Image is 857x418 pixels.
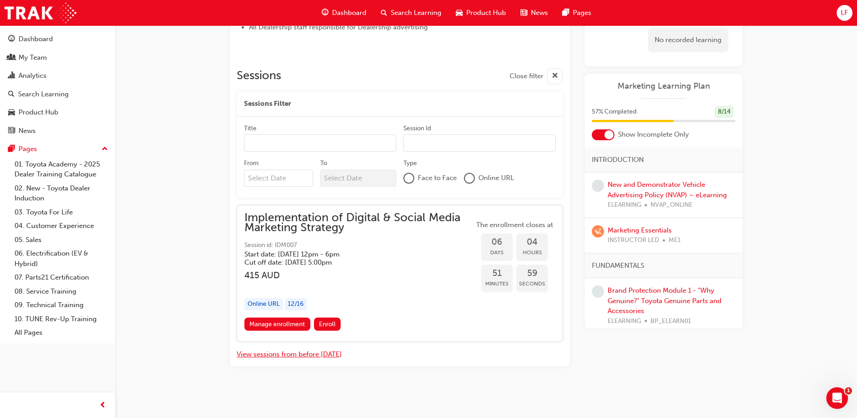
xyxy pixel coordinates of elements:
[11,247,112,271] a: 06. Electrification (EV & Hybrid)
[19,126,36,136] div: News
[481,247,513,258] span: Days
[618,129,689,140] span: Show Incomplete Only
[418,173,457,183] span: Face to Face
[19,34,53,44] div: Dashboard
[4,123,112,139] a: News
[4,31,112,47] a: Dashboard
[510,68,563,84] button: Close filter
[8,109,15,117] span: car-icon
[244,270,474,280] h3: 415 AUD
[520,7,527,19] span: news-icon
[648,28,728,52] div: No recorded learning
[478,173,514,183] span: Online URL
[513,4,555,22] a: news-iconNews
[592,285,604,298] span: learningRecordVerb_NONE-icon
[403,159,417,168] div: Type
[11,298,112,312] a: 09. Technical Training
[11,205,112,219] a: 03. Toyota For Life
[244,159,258,168] div: From
[391,8,441,18] span: Search Learning
[244,99,291,109] span: Sessions Filter
[4,49,112,66] a: My Team
[456,7,463,19] span: car-icon
[244,170,313,187] input: From
[608,286,721,315] a: Brand Protection Module 1 - "Why Genuine?" Toyota Genuine Parts and Accessories
[592,81,735,91] span: Marketing Learning Plan
[381,7,387,19] span: search-icon
[19,107,58,118] div: Product Hub
[11,157,112,181] a: 01. Toyota Academy - 2025 Dealer Training Catalogue
[244,318,310,331] a: Manage enrollment
[8,145,15,153] span: pages-icon
[449,4,513,22] a: car-iconProduct Hub
[11,181,112,205] a: 02. New - Toyota Dealer Induction
[244,240,474,251] span: Session id: IDM007
[552,71,558,82] span: cross-icon
[237,349,342,360] button: View sessions from before [DATE]
[11,233,112,247] a: 05. Sales
[516,247,548,258] span: Hours
[4,86,112,103] a: Search Learning
[332,8,366,18] span: Dashboard
[374,4,449,22] a: search-iconSearch Learning
[481,279,513,289] span: Minutes
[651,200,693,210] span: NVAP_ONLINE
[244,213,474,233] span: Implementation of Digital & Social Media Marketing Strategy
[481,268,513,279] span: 51
[244,134,396,152] input: Title
[320,170,397,187] input: To
[592,261,644,271] span: FUNDAMENTALS
[4,141,112,157] button: Pages
[314,4,374,22] a: guage-iconDashboard
[474,220,555,230] span: The enrollment closes at
[8,72,15,80] span: chart-icon
[516,279,548,289] span: Seconds
[669,235,681,246] span: ME1
[244,124,257,133] div: Title
[11,312,112,326] a: 10. TUNE Rev-Up Training
[4,67,112,84] a: Analytics
[314,318,341,331] button: Enroll
[651,316,691,327] span: BP_ELEARN01
[608,235,659,246] span: INSTRUCTOR LED
[11,285,112,299] a: 08. Service Training
[285,298,307,310] div: 12 / 16
[531,8,548,18] span: News
[11,271,112,285] a: 07. Parts21 Certification
[516,237,548,247] span: 04
[826,387,848,409] iframe: Intercom live chat
[592,107,637,117] span: 57 % Completed
[715,106,734,118] div: 8 / 14
[516,268,548,279] span: 59
[403,124,431,133] div: Session Id
[319,320,336,328] span: Enroll
[11,326,112,340] a: All Pages
[573,8,591,18] span: Pages
[19,144,37,154] div: Pages
[608,226,672,234] a: Marketing Essentials
[608,180,727,199] a: New and Demonstrator Vehicle Advertising Policy (NVAP) – eLearning
[481,237,513,247] span: 06
[8,90,14,99] span: search-icon
[320,159,327,168] div: To
[5,3,76,23] img: Trak
[592,225,604,237] span: learningRecordVerb_WAITLIST-icon
[837,5,852,21] button: LF
[19,71,47,81] div: Analytics
[555,4,599,22] a: pages-iconPages
[8,54,15,62] span: people-icon
[592,155,644,165] span: INTRODUCTION
[249,23,428,31] span: All Dealership staff responsible for Dealership advertising
[562,7,569,19] span: pages-icon
[841,8,848,18] span: LF
[11,219,112,233] a: 04. Customer Experience
[244,298,283,310] div: Online URL
[466,8,506,18] span: Product Hub
[4,104,112,121] a: Product Hub
[244,258,459,266] h5: Cut off date: [DATE] 5:00pm
[608,200,641,210] span: ELEARNING
[510,71,543,81] span: Close filter
[8,35,15,43] span: guage-icon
